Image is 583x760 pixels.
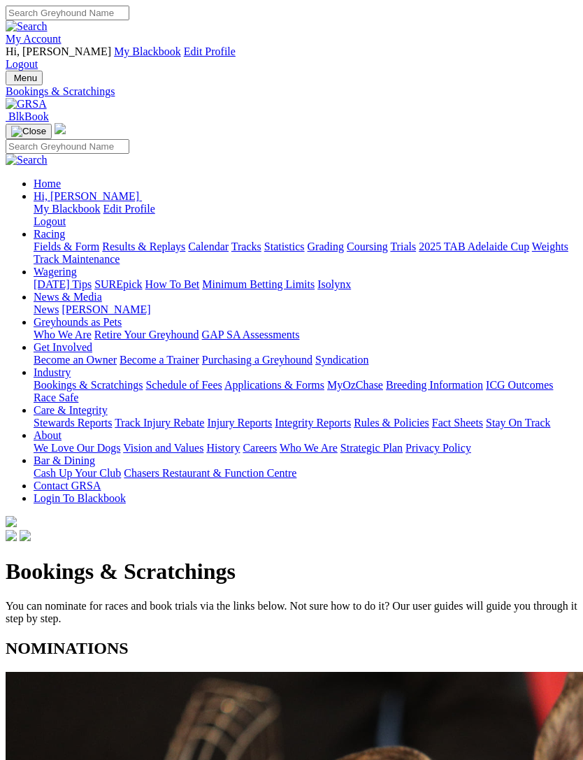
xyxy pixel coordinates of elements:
[34,379,143,391] a: Bookings & Scratchings
[34,190,142,202] a: Hi, [PERSON_NAME]
[94,329,199,340] a: Retire Your Greyhound
[308,241,344,252] a: Grading
[11,126,46,137] img: Close
[34,278,92,290] a: [DATE] Tips
[34,178,61,189] a: Home
[34,467,577,480] div: Bar & Dining
[317,278,351,290] a: Isolynx
[532,241,568,252] a: Weights
[275,417,351,429] a: Integrity Reports
[34,341,92,353] a: Get Involved
[486,379,553,391] a: ICG Outcomes
[34,253,120,265] a: Track Maintenance
[6,530,17,541] img: facebook.svg
[390,241,416,252] a: Trials
[6,45,111,57] span: Hi, [PERSON_NAME]
[6,110,49,122] a: BlkBook
[207,417,272,429] a: Injury Reports
[188,241,229,252] a: Calendar
[202,278,315,290] a: Minimum Betting Limits
[34,303,577,316] div: News & Media
[6,139,129,154] input: Search
[34,492,126,504] a: Login To Blackbook
[34,366,71,378] a: Industry
[120,354,199,366] a: Become a Trainer
[354,417,429,429] a: Rules & Policies
[34,429,62,441] a: About
[34,303,59,315] a: News
[202,329,300,340] a: GAP SA Assessments
[6,45,577,71] div: My Account
[34,329,577,341] div: Greyhounds as Pets
[34,442,120,454] a: We Love Our Dogs
[34,291,102,303] a: News & Media
[6,154,48,166] img: Search
[34,241,99,252] a: Fields & Form
[14,73,37,83] span: Menu
[94,278,142,290] a: SUREpick
[280,442,338,454] a: Who We Are
[34,241,577,266] div: Racing
[123,442,203,454] a: Vision and Values
[34,467,121,479] a: Cash Up Your Club
[264,241,305,252] a: Statistics
[34,354,577,366] div: Get Involved
[34,480,101,492] a: Contact GRSA
[405,442,471,454] a: Privacy Policy
[6,85,577,98] a: Bookings & Scratchings
[6,98,47,110] img: GRSA
[34,203,101,215] a: My Blackbook
[145,379,222,391] a: Schedule of Fees
[114,45,181,57] a: My Blackbook
[347,241,388,252] a: Coursing
[34,404,108,416] a: Care & Integrity
[115,417,204,429] a: Track Injury Rebate
[224,379,324,391] a: Applications & Forms
[34,190,139,202] span: Hi, [PERSON_NAME]
[327,379,383,391] a: MyOzChase
[34,203,577,228] div: Hi, [PERSON_NAME]
[202,354,312,366] a: Purchasing a Greyhound
[103,203,155,215] a: Edit Profile
[6,516,17,527] img: logo-grsa-white.png
[34,278,577,291] div: Wagering
[432,417,483,429] a: Fact Sheets
[6,71,43,85] button: Toggle navigation
[386,379,483,391] a: Breeding Information
[6,559,577,585] h1: Bookings & Scratchings
[231,241,261,252] a: Tracks
[102,241,185,252] a: Results & Replays
[34,228,65,240] a: Racing
[6,33,62,45] a: My Account
[206,442,240,454] a: History
[34,316,122,328] a: Greyhounds as Pets
[486,417,550,429] a: Stay On Track
[20,530,31,541] img: twitter.svg
[62,303,150,315] a: [PERSON_NAME]
[145,278,200,290] a: How To Bet
[6,20,48,33] img: Search
[34,266,77,278] a: Wagering
[419,241,529,252] a: 2025 TAB Adelaide Cup
[55,123,66,134] img: logo-grsa-white.png
[243,442,277,454] a: Careers
[34,354,117,366] a: Become an Owner
[124,467,296,479] a: Chasers Restaurant & Function Centre
[34,379,577,404] div: Industry
[6,6,129,20] input: Search
[184,45,236,57] a: Edit Profile
[340,442,403,454] a: Strategic Plan
[6,58,38,70] a: Logout
[34,454,95,466] a: Bar & Dining
[8,110,49,122] span: BlkBook
[315,354,368,366] a: Syndication
[6,600,577,625] p: You can nominate for races and book trials via the links below. Not sure how to do it? Our user g...
[34,417,577,429] div: Care & Integrity
[34,442,577,454] div: About
[34,392,78,403] a: Race Safe
[6,639,577,658] h2: NOMINATIONS
[6,124,52,139] button: Toggle navigation
[34,329,92,340] a: Who We Are
[34,215,66,227] a: Logout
